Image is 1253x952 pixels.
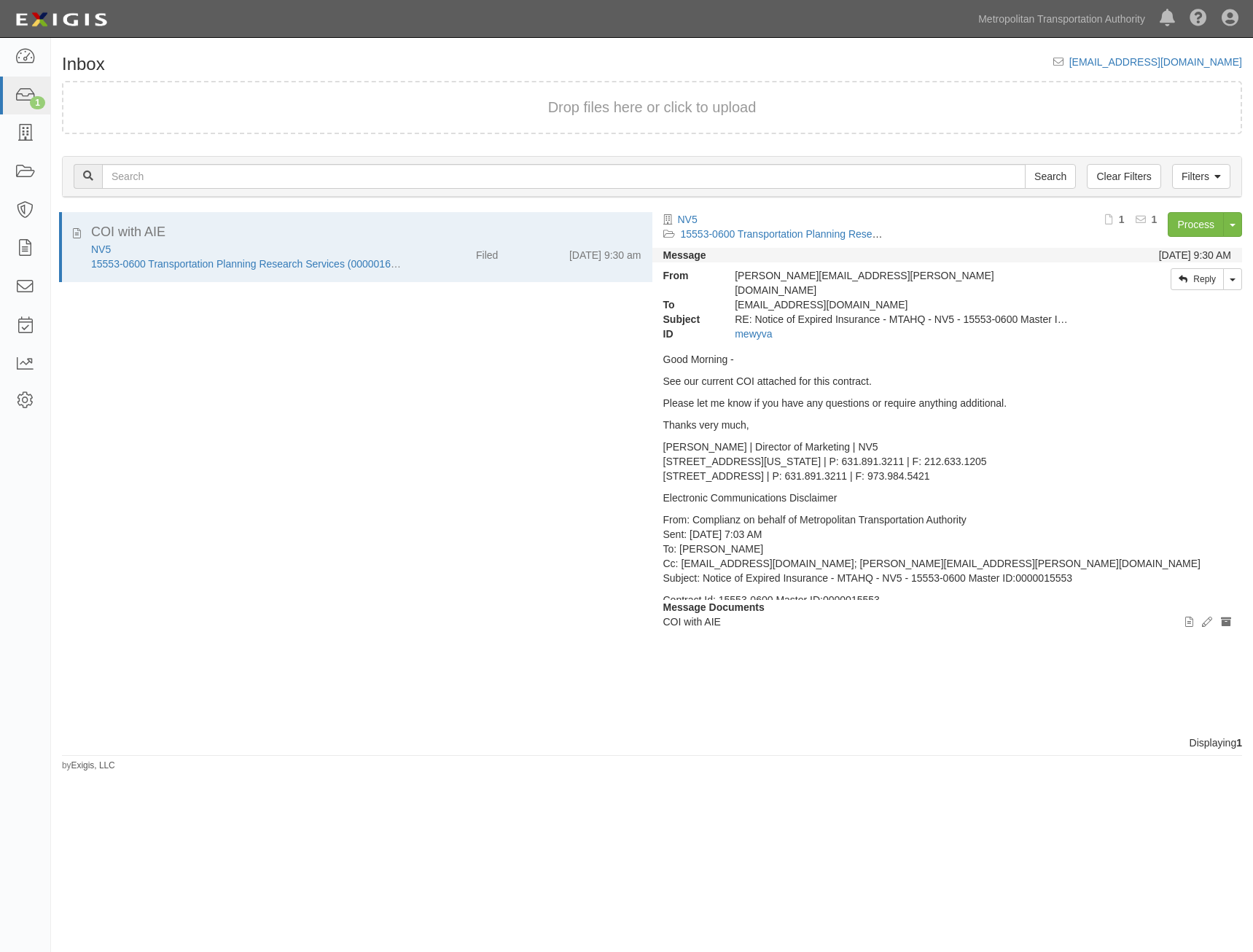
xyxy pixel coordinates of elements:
[1172,164,1230,189] a: Filters
[91,223,641,242] div: COI with AIE
[663,614,1232,629] p: COI with AIE
[1168,212,1224,237] a: Process
[1087,164,1160,189] a: Clear Filters
[1069,56,1242,68] a: [EMAIL_ADDRESS][DOMAIN_NAME]
[724,297,1083,312] div: agreement-ahnpj9@mtahq.complianz.com
[724,268,1083,297] div: [PERSON_NAME][EMAIL_ADDRESS][PERSON_NAME][DOMAIN_NAME]
[1119,214,1125,225] b: 1
[548,99,757,115] span: Drop files here or click to upload
[663,249,706,261] strong: Message
[1236,737,1242,749] b: 1
[1159,248,1231,262] div: [DATE] 9:30 AM
[62,760,115,772] small: by
[663,512,1232,585] p: From: Complianz on behalf of Metropolitan Transportation Authority Sent: [DATE] 7:03 AM To: [PERS...
[1190,10,1207,28] i: Help Center - Complianz
[1185,617,1193,628] i: View
[91,258,411,270] a: 15553-0600 Transportation Planning Research Services (0000016525)
[652,297,725,312] strong: To
[663,396,1232,410] p: Please let me know if you have any questions or require anything additional.
[1025,164,1076,189] input: Search
[663,418,1232,432] p: Thanks very much,
[51,736,1253,750] div: Displaying
[1171,268,1224,290] a: Reply
[652,312,725,327] strong: Subject
[91,243,111,255] a: NV5
[971,4,1152,34] a: Metropolitan Transportation Authority
[30,96,45,109] div: 1
[663,352,1232,367] p: Good Morning -
[11,7,112,33] img: Logo
[1202,617,1212,628] i: Edit document
[663,491,1232,505] p: Electronic Communications Disclaimer
[62,55,105,74] h1: Inbox
[476,242,498,262] div: Filed
[1152,214,1158,225] b: 1
[91,242,403,257] div: NV5
[569,242,641,262] div: [DATE] 9:30 am
[663,593,1232,636] p: Contract Id: 15553-0600 Master ID:0000015553 Agreement Number: 0000016525 Agreement Name: 15553-0...
[681,228,1001,240] a: 15553-0600 Transportation Planning Research Services (0000016525)
[102,164,1026,189] input: Search
[71,760,115,770] a: Exigis, LLC
[1221,617,1231,628] i: Archive document
[678,214,698,225] a: NV5
[735,328,772,340] a: mewyva
[652,327,725,341] strong: ID
[724,312,1083,327] div: RE: Notice of Expired Insurance - MTAHQ - NV5 - 15553-0600 Master ID:0000015553
[663,440,1232,483] p: [PERSON_NAME] | Director of Marketing | NV5 [STREET_ADDRESS][US_STATE] | P: 631.891.3211 | F: 212...
[663,374,1232,389] p: See our current COI attached for this contract.
[652,268,725,283] strong: From
[663,601,765,613] strong: Message Documents
[91,257,403,271] div: 15553-0600 Transportation Planning Research Services (0000016525)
